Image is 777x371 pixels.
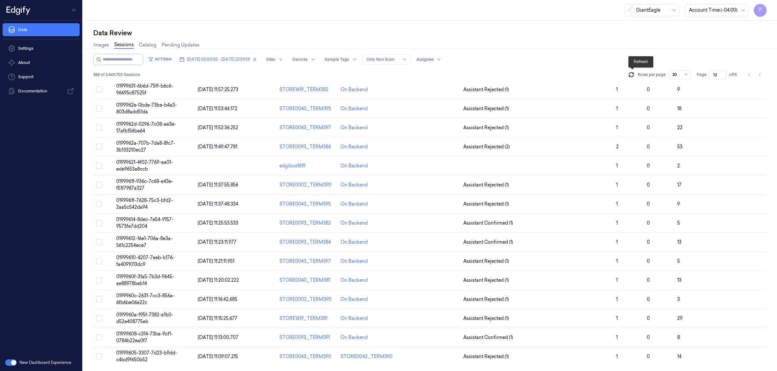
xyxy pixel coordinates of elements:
[279,353,335,360] div: STORE0043_TERM390
[96,163,102,169] button: Select row
[463,277,509,284] span: Assistant Rejected (1)
[116,102,177,115] span: 0199962e-0bde-73be-b4a3-803d8add51da
[3,70,80,83] a: Support
[463,239,513,246] span: Assistant Confirmed (1)
[198,144,237,150] span: [DATE] 11:49:47.781
[116,255,175,267] span: 01999610-4207-7eeb-b176-fa4091013dc9
[341,353,392,360] div: STORE0043_TERM390
[755,70,764,79] button: Go to next page
[116,274,174,286] span: 0199960f-31a5-7b3d-9645-ae88978beb14
[96,277,102,283] button: Select row
[677,201,680,207] span: 9
[116,236,173,248] span: 01999612-16e1-706a-8e3a-561c2254ece7
[146,54,174,64] button: All Filters
[96,182,102,188] button: Select row
[139,42,156,48] a: Catalog
[198,201,238,207] span: [DATE] 11:37:48.334
[677,296,680,302] span: 3
[616,239,618,245] span: 1
[3,23,80,36] a: Data
[647,220,650,226] span: 0
[677,315,682,321] span: 29
[463,105,509,112] span: Assistant Rejected (1)
[96,105,102,112] button: Select row
[616,334,618,340] span: 1
[279,163,335,169] div: edgibox1619
[279,239,335,246] div: STORE0093_TERM384
[279,143,335,150] div: STORE0093_TERM384
[463,296,509,303] span: Assistant Rejected (1)
[677,354,681,359] span: 14
[616,106,618,111] span: 1
[96,124,102,131] button: Select row
[616,354,618,359] span: 1
[341,239,368,246] div: On Backend
[647,239,650,245] span: 0
[754,4,767,17] button: P
[96,315,102,322] button: Select row
[96,220,102,226] button: Select row
[616,315,618,321] span: 1
[677,163,680,169] span: 2
[341,277,368,284] div: On Backend
[463,182,509,188] span: Assistant Rejected (1)
[96,334,102,341] button: Select row
[729,72,739,78] span: of 15
[198,277,239,283] span: [DATE] 11:20:02.222
[616,182,618,188] span: 1
[341,163,368,169] div: On Backend
[616,144,619,150] span: 2
[198,334,238,340] span: [DATE] 11:13:00.707
[647,258,650,264] span: 0
[198,106,237,111] span: [DATE] 11:53:44.172
[96,353,102,360] button: Select row
[162,42,199,48] a: Pending Updates
[647,296,650,302] span: 0
[341,220,368,227] div: On Backend
[677,239,681,245] span: 13
[341,143,368,150] div: On Backend
[341,86,368,93] div: On Backend
[616,87,618,92] span: 1
[616,125,618,131] span: 1
[116,197,173,210] span: 0199961f-7628-75c3-bfd2-2aa5c542da94
[677,106,681,111] span: 18
[279,124,335,131] div: STORE0043_TERM397
[677,334,680,340] span: 8
[198,296,237,302] span: [DATE] 11:16:42.685
[647,87,650,92] span: 0
[3,42,80,55] a: Settings
[677,258,680,264] span: 5
[341,334,368,341] div: On Backend
[647,277,650,283] span: 0
[96,201,102,207] button: Select row
[279,258,335,265] div: STORE0043_TERM397
[177,54,260,65] button: [DATE] 00:00:00 - [DATE] 23:59:59
[677,144,682,150] span: 53
[96,258,102,264] button: Select row
[638,72,666,78] p: Rows per page
[116,140,175,153] span: 0199962a-707b-7da8-8fc7-3b133210ec27
[279,86,335,93] div: STORE1619_TERM382
[616,258,618,264] span: 1
[677,125,682,131] span: 22
[647,201,650,207] span: 0
[463,201,509,207] span: Assistant Rejected (1)
[93,28,767,37] div: Data Review
[341,258,368,265] div: On Backend
[3,85,80,98] a: Documentation
[616,163,618,169] span: 1
[69,5,80,15] button: Toggle Navigation
[341,105,368,112] div: On Backend
[616,220,618,226] span: 1
[463,220,513,227] span: Assistant Confirmed (1)
[116,178,173,191] span: 0199961f-936c-7c68-a43e-f51f7987a327
[116,159,173,172] span: 01999621-4f02-7769-aa01-ede9653a8ccb
[116,121,176,134] span: 0199962d-0296-7c08-ae3e-17afb156be64
[463,258,509,265] span: Assistant Rejected (1)
[341,201,368,207] div: On Backend
[279,334,335,341] div: STORE0093_TERM391
[463,124,509,131] span: Assistant Rejected (1)
[279,182,335,188] div: STORE0002_TERM390
[279,296,335,303] div: STORE0002_TERM390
